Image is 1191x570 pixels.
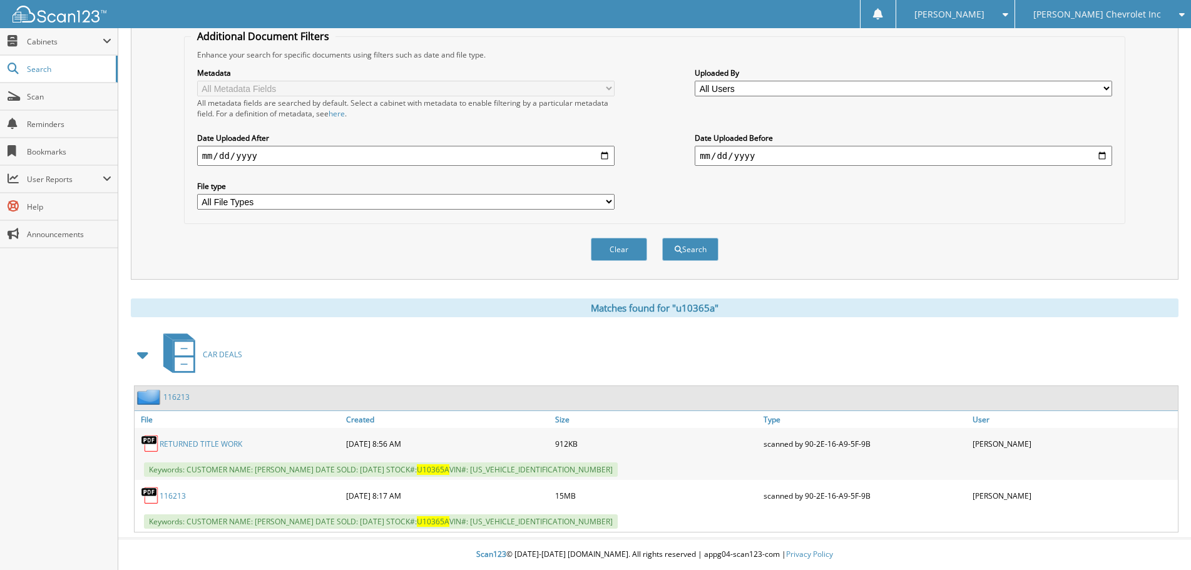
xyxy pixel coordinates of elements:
[662,238,718,261] button: Search
[197,98,615,119] div: All metadata fields are searched by default. Select a cabinet with metadata to enable filtering b...
[160,439,242,449] a: RETURNED TITLE WORK
[197,181,615,191] label: File type
[343,411,551,428] a: Created
[343,431,551,456] div: [DATE] 8:56 AM
[760,483,969,508] div: scanned by 90-2E-16-A9-5F-9B
[914,11,984,18] span: [PERSON_NAME]
[191,49,1119,60] div: Enhance your search for specific documents using filters such as date and file type.
[417,464,449,475] span: U10365A
[197,133,615,143] label: Date Uploaded After
[144,462,618,477] span: Keywords: CUSTOMER NAME: [PERSON_NAME] DATE SOLD: [DATE] STOCK#: VIN#: [US_VEHICLE_IDENTIFICATION...
[144,514,618,529] span: Keywords: CUSTOMER NAME: [PERSON_NAME] DATE SOLD: [DATE] STOCK#: VIN#: [US_VEHICLE_IDENTIFICATION...
[476,549,506,559] span: Scan123
[343,483,551,508] div: [DATE] 8:17 AM
[786,549,833,559] a: Privacy Policy
[141,486,160,505] img: PDF.png
[552,431,760,456] div: 912KB
[1128,510,1191,570] iframe: Chat Widget
[27,119,111,130] span: Reminders
[203,349,242,360] span: CAR DEALS
[969,411,1178,428] a: User
[156,330,242,379] a: CAR DEALS
[552,483,760,508] div: 15MB
[27,229,111,240] span: Announcements
[329,108,345,119] a: here
[163,392,190,402] a: 116213
[135,411,343,428] a: File
[760,411,969,428] a: Type
[160,491,186,501] a: 116213
[118,539,1191,570] div: © [DATE]-[DATE] [DOMAIN_NAME]. All rights reserved | appg04-scan123-com |
[1033,11,1161,18] span: [PERSON_NAME] Chevrolet Inc
[13,6,106,23] img: scan123-logo-white.svg
[141,434,160,453] img: PDF.png
[27,174,103,185] span: User Reports
[417,516,449,527] span: U10365A
[591,238,647,261] button: Clear
[695,68,1112,78] label: Uploaded By
[27,201,111,212] span: Help
[131,298,1178,317] div: Matches found for "u10365a"
[695,146,1112,166] input: end
[137,389,163,405] img: folder2.png
[552,411,760,428] a: Size
[197,146,615,166] input: start
[27,36,103,47] span: Cabinets
[27,146,111,157] span: Bookmarks
[969,483,1178,508] div: [PERSON_NAME]
[969,431,1178,456] div: [PERSON_NAME]
[27,64,110,74] span: Search
[197,68,615,78] label: Metadata
[191,29,335,43] legend: Additional Document Filters
[27,91,111,102] span: Scan
[760,431,969,456] div: scanned by 90-2E-16-A9-5F-9B
[695,133,1112,143] label: Date Uploaded Before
